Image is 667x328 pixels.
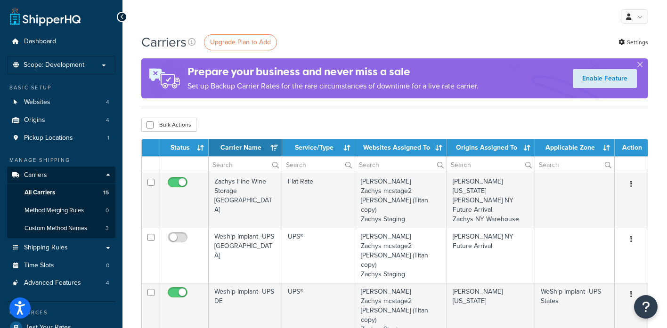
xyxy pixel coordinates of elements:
input: Search [209,157,282,173]
span: 4 [106,98,109,106]
li: Origins [7,112,115,129]
img: ad-rules-rateshop-fe6ec290ccb7230408bd80ed9643f0289d75e0ffd9eb532fc0e269fcd187b520.png [141,58,187,98]
button: Bulk Actions [141,118,196,132]
li: Pickup Locations [7,129,115,147]
li: Advanced Features [7,274,115,292]
th: Carrier Name: activate to sort column ascending [209,139,282,156]
div: Manage Shipping [7,156,115,164]
a: Method Merging Rules 0 [7,202,115,219]
div: Resources [7,309,115,317]
span: Pickup Locations [24,134,73,142]
span: Shipping Rules [24,244,68,252]
td: [PERSON_NAME] NY Future Arrival [447,228,535,283]
a: Origins 4 [7,112,115,129]
span: 3 [106,224,109,232]
td: Flat Rate [282,173,355,228]
span: Origins [24,116,45,124]
span: Method Merging Rules [24,207,84,215]
span: All Carriers [24,189,55,197]
span: Custom Method Names [24,224,87,232]
a: Shipping Rules [7,239,115,256]
span: Upgrade Plan to Add [210,37,271,47]
li: Time Slots [7,257,115,274]
span: Carriers [24,171,47,179]
div: Basic Setup [7,84,115,92]
span: Dashboard [24,38,56,46]
th: Service/Type: activate to sort column ascending [282,139,355,156]
span: 15 [103,189,109,197]
span: 0 [106,262,109,270]
th: Action [615,139,648,156]
span: Advanced Features [24,279,81,287]
th: Websites Assigned To: activate to sort column ascending [355,139,447,156]
td: UPS® [282,228,355,283]
li: Custom Method Names [7,220,115,237]
span: Websites [24,98,50,106]
li: All Carriers [7,184,115,201]
button: Open Resource Center [634,295,658,319]
a: Carriers [7,167,115,184]
span: 4 [106,116,109,124]
a: Time Slots 0 [7,257,115,274]
th: Origins Assigned To: activate to sort column ascending [447,139,535,156]
a: ShipperHQ Home [10,7,81,26]
input: Search [447,157,535,173]
span: Time Slots [24,262,54,270]
a: Advanced Features 4 [7,274,115,292]
a: Enable Feature [573,69,637,88]
a: Dashboard [7,33,115,50]
td: [PERSON_NAME] Zachys mcstage2 [PERSON_NAME] (Titan copy) Zachys Staging [355,173,447,228]
li: Carriers [7,167,115,238]
h4: Prepare your business and never miss a sale [187,64,479,80]
input: Search [355,157,447,173]
span: Scope: Development [24,61,84,69]
td: Weship Implant -UPS [GEOGRAPHIC_DATA] [209,228,282,283]
span: 1 [107,134,109,142]
td: [PERSON_NAME][US_STATE] [PERSON_NAME] NY Future Arrival Zachys NY Warehouse [447,173,535,228]
a: Settings [618,36,648,49]
th: Status: activate to sort column ascending [160,139,209,156]
input: Search [282,157,355,173]
a: Pickup Locations 1 [7,129,115,147]
h1: Carriers [141,33,187,51]
li: Websites [7,94,115,111]
span: 0 [106,207,109,215]
th: Applicable Zone: activate to sort column ascending [535,139,615,156]
span: 4 [106,279,109,287]
td: [PERSON_NAME] Zachys mcstage2 [PERSON_NAME] (Titan copy) Zachys Staging [355,228,447,283]
li: Method Merging Rules [7,202,115,219]
input: Search [535,157,614,173]
p: Set up Backup Carrier Rates for the rare circumstances of downtime for a live rate carrier. [187,80,479,93]
td: Zachys Fine Wine Storage [GEOGRAPHIC_DATA] [209,173,282,228]
a: Custom Method Names 3 [7,220,115,237]
a: Upgrade Plan to Add [204,34,277,50]
a: All Carriers 15 [7,184,115,201]
a: Websites 4 [7,94,115,111]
